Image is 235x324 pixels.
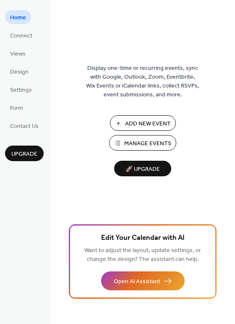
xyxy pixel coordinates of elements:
[124,139,171,148] span: Manage Events
[11,150,37,159] span: Upgrade
[114,161,171,176] button: 🚀 Upgrade
[10,104,23,113] span: Form
[10,13,26,22] span: Home
[10,122,39,131] span: Contact Us
[5,28,37,42] a: Connect
[5,10,31,24] a: Home
[86,64,199,99] span: Display one-time or recurring events, sync with Google, Outlook, Zoom, Eventbrite, Wix Events or ...
[125,120,171,128] span: Add New Event
[5,64,34,78] a: Design
[84,245,201,265] span: Want to adjust the layout, update settings, or change the design? The assistant can help.
[10,68,29,77] span: Design
[5,101,28,114] a: Form
[101,271,185,290] button: Open AI Assistant
[101,232,185,244] span: Edit Your Calendar with AI
[10,50,26,58] span: Views
[114,277,160,286] span: Open AI Assistant
[10,86,32,95] span: Settings
[5,146,44,161] button: Upgrade
[5,46,31,60] a: Views
[10,32,32,40] span: Connect
[5,119,44,133] a: Contact Us
[5,82,37,96] a: Settings
[109,135,176,151] button: Manage Events
[110,115,176,131] button: Add New Event
[119,164,166,175] span: 🚀 Upgrade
